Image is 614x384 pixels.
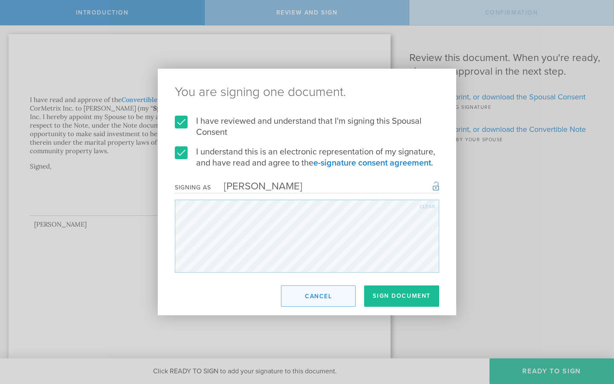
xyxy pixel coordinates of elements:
label: I have reviewed and understand that I'm signing this Spousal Consent [175,116,439,138]
label: I understand this is an electronic representation of my signature, and have read and agree to the . [175,146,439,169]
button: Cancel [281,285,356,307]
div: Signing as [175,184,211,191]
a: e-signature consent agreement [313,158,431,168]
div: [PERSON_NAME] [211,180,302,192]
ng-pluralize: You are signing one document. [175,86,439,99]
button: Sign Document [364,285,439,307]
